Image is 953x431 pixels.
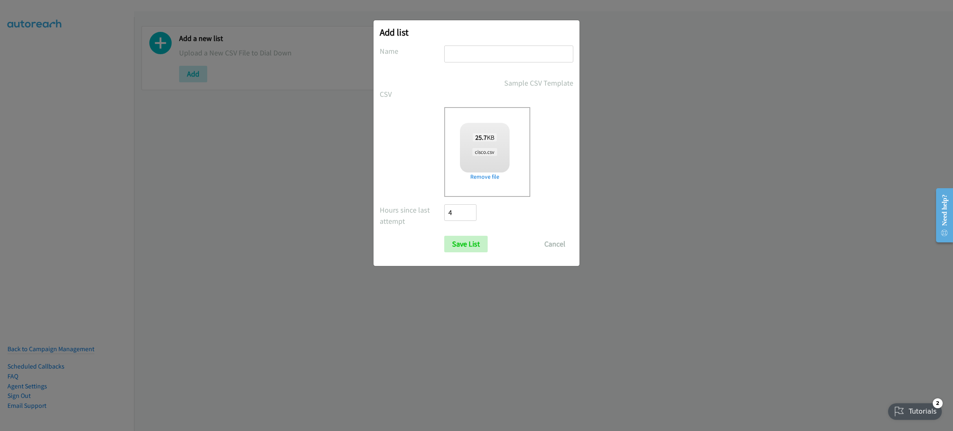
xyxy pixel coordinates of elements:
h2: Add list [380,26,573,38]
strong: 25.7 [475,133,487,141]
a: Remove file [460,172,510,181]
label: Name [380,45,444,57]
label: CSV [380,89,444,100]
button: Cancel [536,236,573,252]
span: KB [473,133,497,141]
iframe: Resource Center [929,182,953,248]
a: Sample CSV Template [504,77,573,89]
label: Hours since last attempt [380,204,444,227]
input: Save List [444,236,488,252]
span: cisco.csv [472,148,497,156]
iframe: Checklist [883,395,947,425]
